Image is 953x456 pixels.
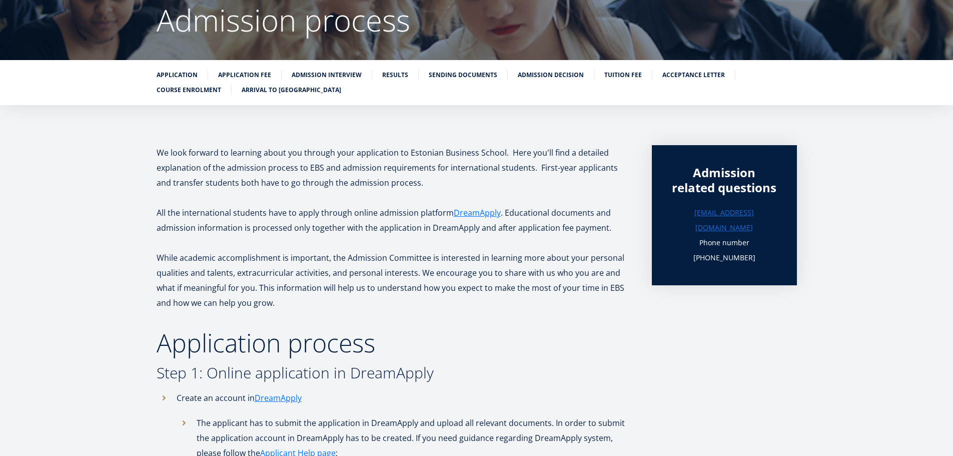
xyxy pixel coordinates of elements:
a: DreamApply [454,205,501,220]
a: Acceptance letter [662,70,725,80]
a: Tuition fee [604,70,642,80]
p: Phone number [PHONE_NUMBER] [672,235,777,265]
h2: Application process [157,330,632,355]
a: Admission interview [292,70,362,80]
a: DreamApply [255,390,302,405]
a: Course enrolment [157,85,221,95]
a: Arrival to [GEOGRAPHIC_DATA] [242,85,341,95]
div: Admission related questions [672,165,777,195]
p: We look forward to learning about you through your application to Estonian Business School. Here ... [157,145,632,190]
a: [EMAIL_ADDRESS][DOMAIN_NAME] [672,205,777,235]
a: Admission decision [518,70,584,80]
p: All the international students have to apply through online admission platform . Educational docu... [157,205,632,235]
h3: Step 1: Online application in DreamApply [157,365,632,380]
a: Application fee [218,70,271,80]
a: Results [382,70,408,80]
p: While academic accomplishment is important, the Admission Committee is interested in learning mor... [157,250,632,310]
a: Application [157,70,198,80]
a: Sending documents [429,70,497,80]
